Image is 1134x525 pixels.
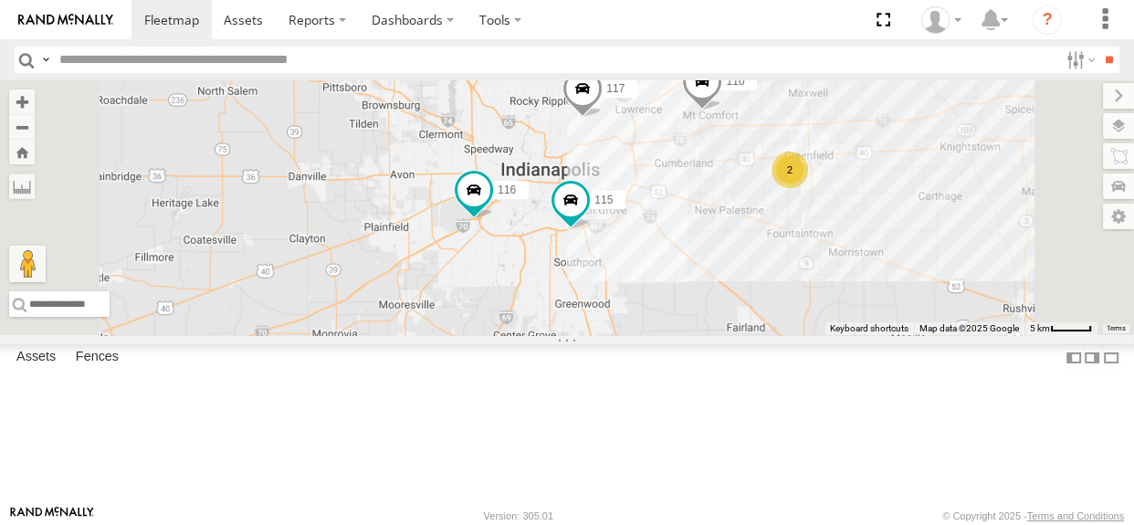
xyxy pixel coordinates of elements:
button: Zoom Home [9,140,35,164]
div: Version: 305.01 [484,510,553,521]
div: 2 [772,152,808,188]
label: Map Settings [1103,204,1134,229]
label: Measure [9,173,35,199]
a: Terms and Conditions [1027,510,1124,521]
label: Dock Summary Table to the Left [1065,344,1083,371]
div: © Copyright 2025 - [942,510,1124,521]
button: Zoom out [9,114,35,140]
a: Visit our Website [10,507,94,525]
span: 5 km [1030,323,1050,333]
span: Map data ©2025 Google [919,323,1019,333]
label: Search Query [38,47,53,73]
label: Fences [67,345,128,371]
button: Drag Pegman onto the map to open Street View [9,246,46,282]
button: Zoom in [9,89,35,114]
span: 117 [606,81,625,94]
label: Hide Summary Table [1102,344,1120,371]
a: Terms [1107,325,1126,332]
img: rand-logo.svg [18,14,113,26]
span: 115 [594,193,613,205]
span: 110 [726,75,744,88]
label: Assets [7,345,65,371]
div: Brandon Hickerson [915,6,968,34]
button: Keyboard shortcuts [830,322,908,335]
span: 116 [498,183,516,195]
i: ? [1033,5,1062,35]
button: Map Scale: 5 km per 42 pixels [1024,322,1097,335]
label: Dock Summary Table to the Right [1083,344,1101,371]
label: Search Filter Options [1059,47,1098,73]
